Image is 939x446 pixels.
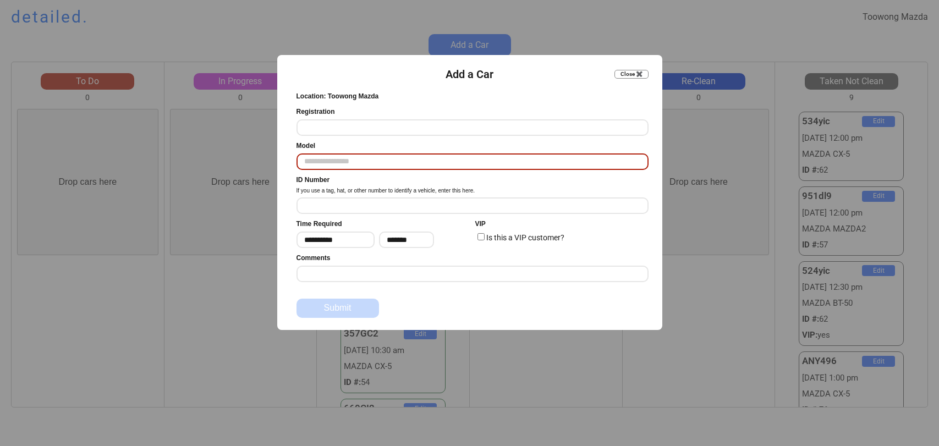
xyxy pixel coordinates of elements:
[296,254,331,263] div: Comments
[296,299,379,318] button: Submit
[296,175,330,185] div: ID Number
[296,92,379,101] div: Location: Toowong Mazda
[446,67,493,82] div: Add a Car
[296,219,342,229] div: Time Required
[475,219,486,229] div: VIP
[614,70,649,79] button: Close ✖️
[486,233,564,242] label: Is this a VIP customer?
[296,187,475,195] div: If you use a tag, hat, or other number to identify a vehicle, enter this here.
[296,141,316,151] div: Model
[296,107,335,117] div: Registration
